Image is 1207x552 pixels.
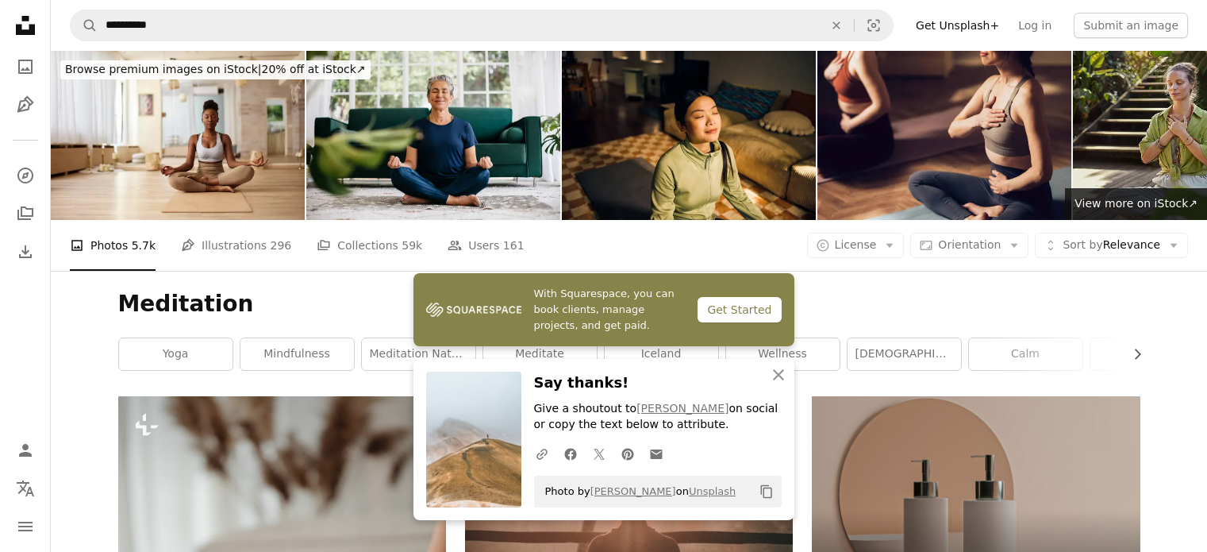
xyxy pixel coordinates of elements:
a: Photos [10,51,41,83]
span: Orientation [938,238,1001,251]
a: With Squarespace, you can book clients, manage projects, and get paid.Get Started [413,273,794,346]
a: Collections [10,198,41,230]
a: meditation nature [362,338,475,370]
img: Relaxing the mind and finding inner peace with yoga: Senior woman meditating at home [306,51,560,220]
form: Find visuals sitewide [70,10,894,41]
a: View more on iStock↗ [1065,188,1207,220]
img: Young Asian woman meditating in living room. Indoor lifestyle portrait. Self-care and mindfulness... [562,51,816,220]
span: Relevance [1063,237,1160,253]
a: [DEMOGRAPHIC_DATA] [848,338,961,370]
button: Language [10,473,41,504]
span: 161 [503,237,525,254]
h3: Say thanks! [534,372,782,395]
a: Share on Facebook [556,438,585,469]
a: Log in / Sign up [10,434,41,466]
button: scroll list to the right [1123,338,1140,370]
button: Submit an image [1074,13,1188,38]
a: [PERSON_NAME] [590,485,676,497]
a: calm [969,338,1082,370]
span: License [835,238,877,251]
button: Menu [10,511,41,542]
a: Share over email [642,438,671,469]
a: Browse premium images on iStock|20% off at iStock↗ [51,51,380,89]
img: Women Practicing Yoga in a Calm Studio Environment for Wellness [817,51,1071,220]
button: Search Unsplash [71,10,98,41]
a: Get Unsplash+ [906,13,1009,38]
a: Collections 59k [317,220,422,271]
a: Explore [10,160,41,191]
a: Download History [10,236,41,268]
span: With Squarespace, you can book clients, manage projects, and get paid. [534,286,686,334]
span: 296 [271,237,292,254]
button: Sort byRelevance [1035,233,1188,258]
button: Clear [819,10,854,41]
img: file-1747939142011-51e5cc87e3c9 [426,298,521,322]
a: yoga [119,338,233,370]
img: African American woman meditating in Lotus position at Yoga studio. [51,51,305,220]
button: Visual search [855,10,893,41]
a: mindfulness [240,338,354,370]
a: nature [1090,338,1204,370]
a: [PERSON_NAME] [636,402,728,415]
span: Photo by on [537,479,736,504]
a: Log in [1009,13,1061,38]
a: Illustrations [10,89,41,121]
span: 20% off at iStock ↗ [65,63,366,75]
h1: Meditation [118,290,1140,318]
a: Unsplash [689,485,736,497]
span: 59k [402,237,422,254]
span: View more on iStock ↗ [1074,197,1197,210]
a: Users 161 [448,220,524,271]
button: License [807,233,905,258]
div: Get Started [698,297,781,322]
a: Share on Twitter [585,438,613,469]
button: Orientation [910,233,1028,258]
span: Sort by [1063,238,1102,251]
span: Browse premium images on iStock | [65,63,261,75]
button: Copy to clipboard [753,478,780,505]
a: Share on Pinterest [613,438,642,469]
a: Illustrations 296 [181,220,291,271]
p: Give a shoutout to on social or copy the text below to attribute. [534,401,782,433]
